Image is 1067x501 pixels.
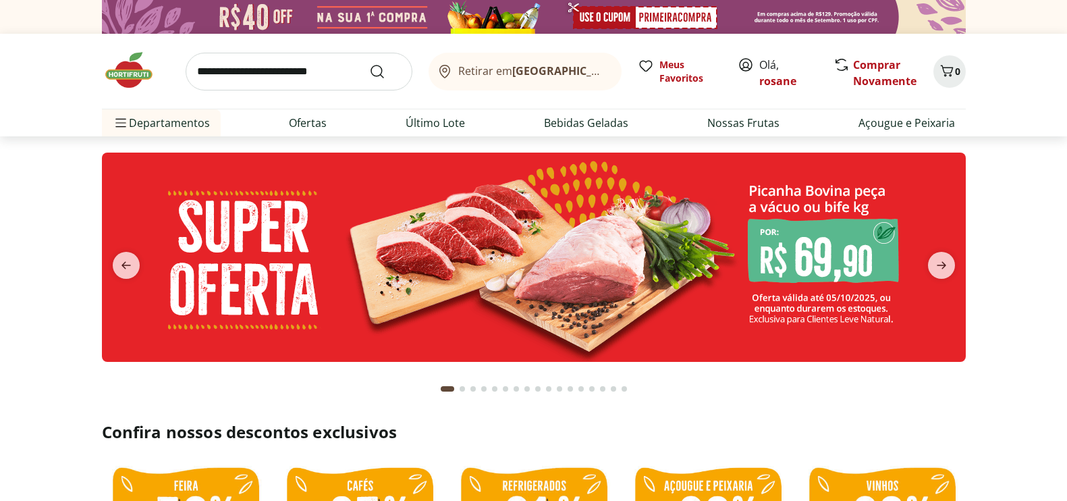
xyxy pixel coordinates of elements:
[289,115,327,131] a: Ofertas
[933,55,966,88] button: Carrinho
[532,373,543,405] button: Go to page 9 from fs-carousel
[597,373,608,405] button: Go to page 15 from fs-carousel
[102,153,966,362] img: super oferta
[102,50,169,90] img: Hortifruti
[853,57,916,88] a: Comprar Novamente
[489,373,500,405] button: Go to page 5 from fs-carousel
[619,373,630,405] button: Go to page 17 from fs-carousel
[543,373,554,405] button: Go to page 10 from fs-carousel
[586,373,597,405] button: Go to page 14 from fs-carousel
[113,107,129,139] button: Menu
[759,57,819,89] span: Olá,
[608,373,619,405] button: Go to page 16 from fs-carousel
[955,65,960,78] span: 0
[565,373,576,405] button: Go to page 12 from fs-carousel
[458,65,607,77] span: Retirar em
[554,373,565,405] button: Go to page 11 from fs-carousel
[186,53,412,90] input: search
[429,53,622,90] button: Retirar em[GEOGRAPHIC_DATA]/[GEOGRAPHIC_DATA]
[512,63,740,78] b: [GEOGRAPHIC_DATA]/[GEOGRAPHIC_DATA]
[858,115,955,131] a: Açougue e Peixaria
[468,373,478,405] button: Go to page 3 from fs-carousel
[369,63,402,80] button: Submit Search
[457,373,468,405] button: Go to page 2 from fs-carousel
[478,373,489,405] button: Go to page 4 from fs-carousel
[102,252,151,279] button: previous
[638,58,721,85] a: Meus Favoritos
[917,252,966,279] button: next
[522,373,532,405] button: Go to page 8 from fs-carousel
[576,373,586,405] button: Go to page 13 from fs-carousel
[102,421,966,443] h2: Confira nossos descontos exclusivos
[500,373,511,405] button: Go to page 6 from fs-carousel
[659,58,721,85] span: Meus Favoritos
[707,115,779,131] a: Nossas Frutas
[406,115,465,131] a: Último Lote
[113,107,210,139] span: Departamentos
[511,373,522,405] button: Go to page 7 from fs-carousel
[759,74,796,88] a: rosane
[438,373,457,405] button: Current page from fs-carousel
[544,115,628,131] a: Bebidas Geladas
